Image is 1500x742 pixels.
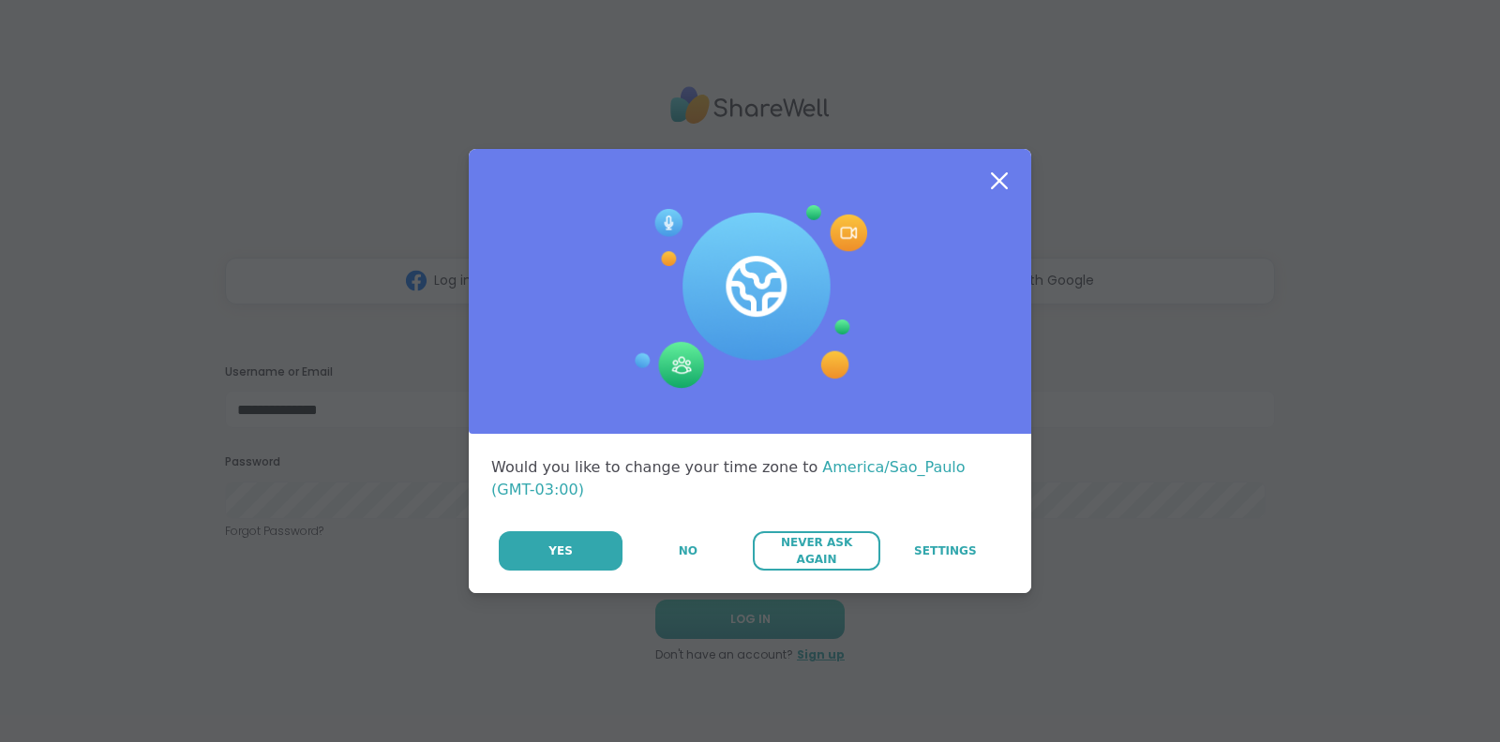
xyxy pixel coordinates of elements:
[624,531,751,571] button: No
[914,542,977,559] span: Settings
[762,534,870,568] span: Never Ask Again
[882,531,1009,571] a: Settings
[499,531,622,571] button: Yes
[753,531,879,571] button: Never Ask Again
[491,456,1009,501] div: Would you like to change your time zone to
[679,542,697,559] span: No
[633,205,867,389] img: Session Experience
[548,542,573,559] span: Yes
[491,458,966,498] span: America/Sao_Paulo (GMT-03:00)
